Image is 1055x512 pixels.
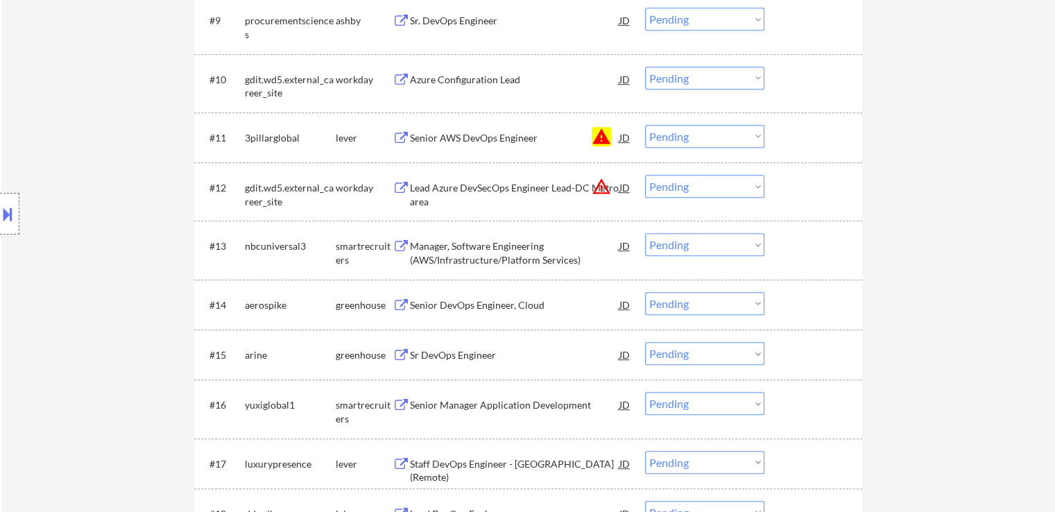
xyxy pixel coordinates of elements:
div: JD [618,233,632,258]
div: JD [618,342,632,367]
div: JD [618,392,632,417]
div: aerospike [245,298,336,312]
div: Senior DevOps Engineer, Cloud [410,298,619,312]
div: procurementsciences [245,14,336,41]
div: Sr. DevOps Engineer [410,14,619,28]
div: greenhouse [336,348,393,362]
div: smartrecruiters [336,239,393,266]
div: ashby [336,14,393,28]
div: luxurypresence [245,457,336,471]
div: Sr DevOps Engineer [410,348,619,362]
div: Manager, Software Engineering (AWS/Infrastructure/Platform Services) [410,239,619,266]
div: Azure Configuration Lead [410,73,619,87]
div: JD [618,451,632,476]
div: workday [336,181,393,195]
div: Senior Manager Application Development [410,398,619,412]
div: nbcuniversal3 [245,239,336,253]
div: lever [336,131,393,145]
div: JD [618,125,632,150]
div: gdit.wd5.external_career_site [245,181,336,208]
div: workday [336,73,393,87]
div: Senior AWS DevOps Engineer [410,131,619,145]
div: greenhouse [336,298,393,312]
div: smartrecruiters [336,398,393,425]
div: Lead Azure DevSecOps Engineer Lead-DC Metro area [410,181,619,208]
div: #16 [209,398,234,412]
div: Staff DevOps Engineer - [GEOGRAPHIC_DATA] (Remote) [410,457,619,484]
div: gdit.wd5.external_career_site [245,73,336,100]
div: #17 [209,457,234,471]
div: JD [618,8,632,33]
div: #15 [209,348,234,362]
div: JD [618,292,632,317]
div: arine [245,348,336,362]
div: 3pillarglobal [245,131,336,145]
div: #9 [209,14,234,28]
button: warning [592,127,611,146]
div: yuxiglobal1 [245,398,336,412]
div: lever [336,457,393,471]
div: JD [618,67,632,92]
button: warning_amber [592,177,611,196]
div: JD [618,175,632,200]
div: #10 [209,73,234,87]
